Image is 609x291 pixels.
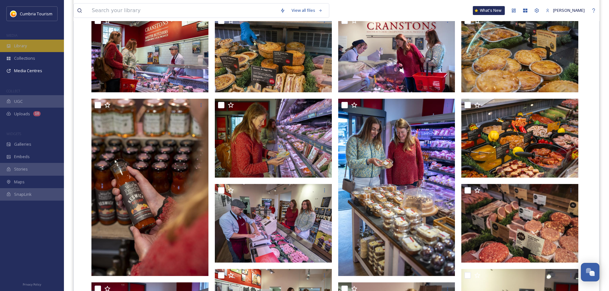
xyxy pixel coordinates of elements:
[6,131,21,136] span: WIDGETS
[10,11,17,17] img: images.jpg
[20,11,52,17] span: Cumbria Tourism
[23,282,41,287] span: Privacy Policy
[288,4,326,17] a: View all files
[14,179,25,185] span: Maps
[14,98,23,104] span: UGC
[461,14,578,92] img: CUMBRIATOURISM_240604_PaulMitchell_CranstonsFoodHallBrampton_ (29 of 52).jpg
[6,88,20,93] span: COLLECT
[543,4,588,17] a: [PERSON_NAME]
[14,166,28,172] span: Stories
[14,68,42,74] span: Media Centres
[14,191,32,197] span: SnapLink
[461,99,580,178] img: CUMBRIATOURISM_240604_PaulMitchell_CranstonsFoodHallBrampton_ (21 of 52).jpg
[91,99,210,276] img: CUMBRIATOURISM_240604_PaulMitchell_CranstonsFoodHallBrampton_ (38 of 52).jpg
[461,184,580,263] img: CUMBRIATOURISM_240604_PaulMitchell_CranstonsFoodHallBrampton_ (6 of 52).jpg
[553,7,585,13] span: [PERSON_NAME]
[215,14,332,92] img: CUMBRIATOURISM_240604_PaulMitchell_CranstonsFoodHallBrampton_ (32 of 52).jpg
[89,4,277,18] input: Search your library
[473,6,505,15] a: What's New
[6,33,18,38] span: MEDIA
[33,111,41,116] div: 10
[14,141,31,147] span: Galleries
[215,99,333,178] img: CUMBRIATOURISM_240604_PaulMitchell_CranstonsFoodHallBrampton_ (45 of 52).jpg
[14,43,27,49] span: Library
[91,14,208,92] img: CUMBRIATOURISM_240604_PaulMitchell_CranstonsFoodHallBrampton_ (1 of 52).jpg
[581,263,599,281] button: Open Chat
[215,184,333,263] img: CUMBRIATOURISM_240604_PaulMitchell_CranstonsFoodHallBrampton_ (11 of 52).jpg
[338,14,455,92] img: CUMBRIATOURISM_240604_PaulMitchell_CranstonsFoodHallBrampton_ (23 of 52).jpg
[14,154,30,160] span: Embeds
[14,111,30,117] span: Uploads
[338,99,457,276] img: CUMBRIATOURISM_240604_PaulMitchell_CranstonsFoodHallBrampton_ (43 of 52).jpg
[14,55,35,61] span: Collections
[23,280,41,288] a: Privacy Policy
